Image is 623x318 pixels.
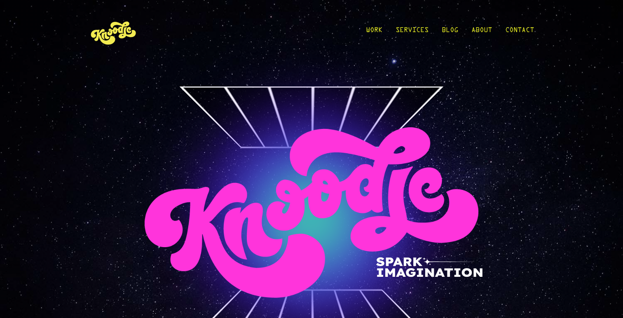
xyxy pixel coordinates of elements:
[89,13,138,51] img: KnoLogo(yellow)
[396,13,429,51] a: Services
[366,13,382,51] a: Work
[471,13,492,51] a: About
[442,13,458,51] a: Blog
[505,13,534,51] a: Contact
